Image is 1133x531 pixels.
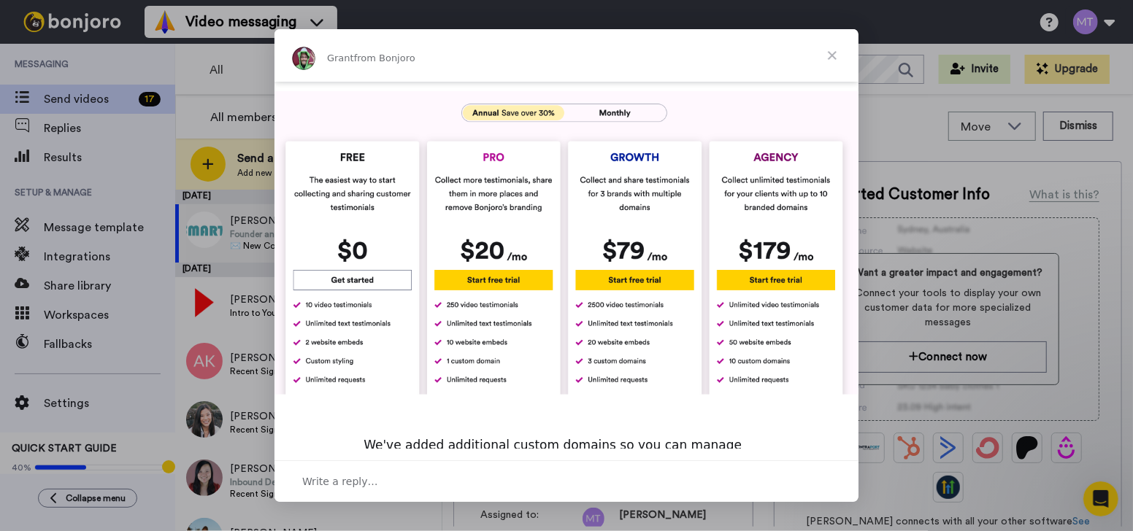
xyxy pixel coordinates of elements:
div: Open conversation and reply [274,460,859,502]
span: Write a reply… [302,472,378,491]
span: Grant [327,53,354,63]
span: from Bonjoro [354,53,415,63]
span: Close [806,29,859,82]
img: Profile image for Grant [292,47,315,70]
